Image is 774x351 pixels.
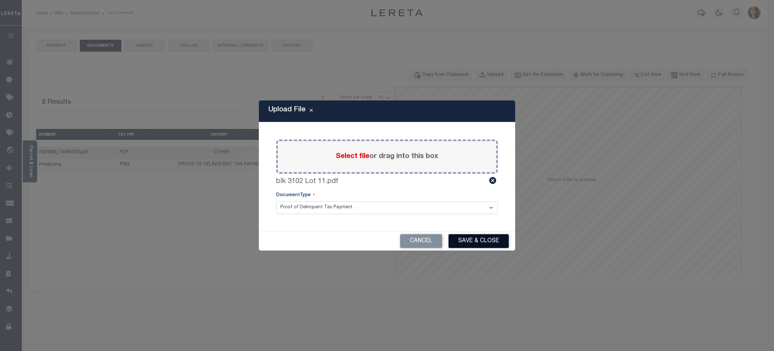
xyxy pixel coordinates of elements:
label: or drag into this box [336,151,438,162]
label: blk 3102 Lot 11.pdf [276,176,338,187]
button: Save & Close [449,234,509,248]
label: DocumentType [276,192,315,199]
button: Close [306,108,317,115]
span: Select file [336,153,369,160]
button: Cancel [400,234,442,248]
h5: Upload File [268,106,306,114]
